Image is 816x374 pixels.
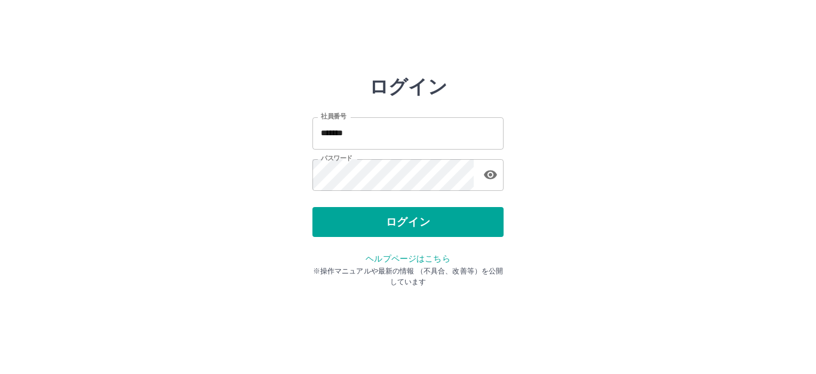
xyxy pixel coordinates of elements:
label: パスワード [321,154,352,163]
a: ヘルプページはこちら [366,254,450,263]
label: 社員番号 [321,112,346,121]
p: ※操作マニュアルや最新の情報 （不具合、改善等）を公開しています [312,266,504,287]
button: ログイン [312,207,504,237]
h2: ログイン [369,75,447,98]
